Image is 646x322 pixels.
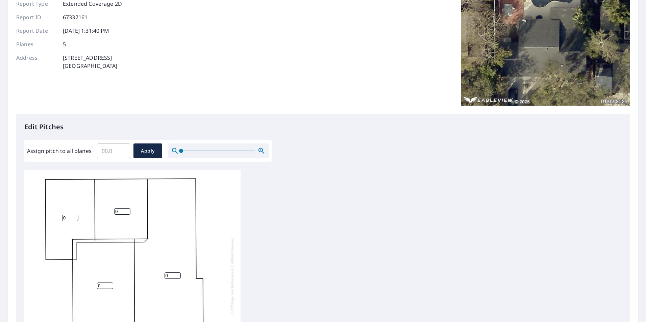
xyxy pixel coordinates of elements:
input: 00.0 [97,141,130,160]
p: Planes [16,40,57,48]
span: Apply [139,147,157,155]
p: 67332161 [63,13,88,21]
p: Address [16,54,57,70]
p: Edit Pitches [24,122,622,132]
p: [DATE] 1:31:40 PM [63,27,109,35]
p: Report ID [16,13,57,21]
p: [STREET_ADDRESS] [GEOGRAPHIC_DATA] [63,54,118,70]
p: Report Date [16,27,57,35]
p: 5 [63,40,66,48]
label: Assign pitch to all planes [27,147,92,155]
button: Apply [133,143,162,158]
